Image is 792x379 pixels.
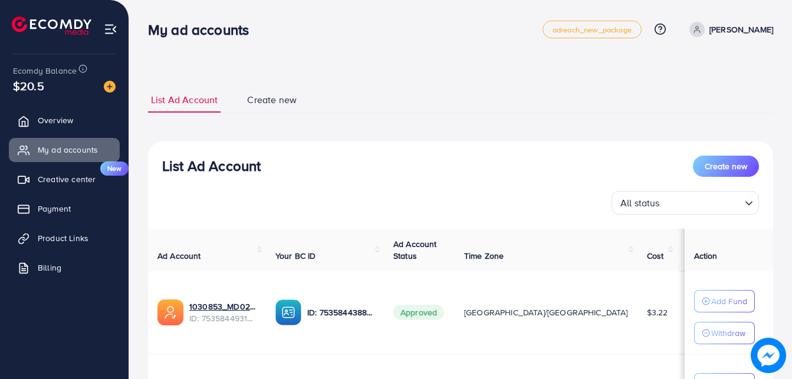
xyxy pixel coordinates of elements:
h3: My ad accounts [148,21,258,38]
span: List Ad Account [151,93,218,107]
span: Billing [38,262,61,273]
span: Product Links [38,232,88,244]
img: logo [12,17,91,35]
span: Cost [647,250,664,262]
span: New [100,162,129,176]
span: $3.22 [647,307,668,318]
h3: List Ad Account [162,157,261,174]
span: Overview [38,114,73,126]
button: Withdraw [694,322,755,344]
p: Add Fund [711,294,747,308]
a: [PERSON_NAME] [685,22,773,37]
span: Approved [393,305,444,320]
p: [PERSON_NAME] [709,22,773,37]
input: Search for option [663,192,740,212]
button: Create new [693,156,759,177]
span: Create new [705,160,747,172]
img: menu [104,22,117,36]
a: Overview [9,108,120,132]
span: Ecomdy Balance [13,65,77,77]
img: image [104,81,116,93]
span: Your BC ID [275,250,316,262]
span: Time Zone [464,250,504,262]
span: ID: 7535844931919904769 [189,312,257,324]
span: Ad Account [157,250,201,262]
span: My ad accounts [38,144,98,156]
a: My ad accounts [9,138,120,162]
span: Action [694,250,718,262]
span: Payment [38,203,71,215]
div: Search for option [612,191,759,215]
span: Creative center [38,173,96,185]
img: image [751,338,786,373]
a: Billing [9,256,120,279]
span: adreach_new_package [553,26,632,34]
span: Create new [247,93,297,107]
img: ic-ads-acc.e4c84228.svg [157,299,183,325]
a: adreach_new_package [543,21,642,38]
button: Add Fund [694,290,755,312]
a: Creative centerNew [9,167,120,191]
span: Ad Account Status [393,238,437,262]
span: $20.5 [13,77,44,94]
p: ID: 7535844388979851265 [307,305,374,319]
span: All status [618,195,662,212]
a: Product Links [9,226,120,250]
p: Withdraw [711,326,745,340]
a: Payment [9,197,120,220]
img: ic-ba-acc.ded83a64.svg [275,299,301,325]
div: <span class='underline'>1030853_MD02_1754575646032</span></br>7535844931919904769 [189,301,257,325]
span: [GEOGRAPHIC_DATA]/[GEOGRAPHIC_DATA] [464,307,628,318]
a: 1030853_MD02_1754575646032 [189,301,257,312]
